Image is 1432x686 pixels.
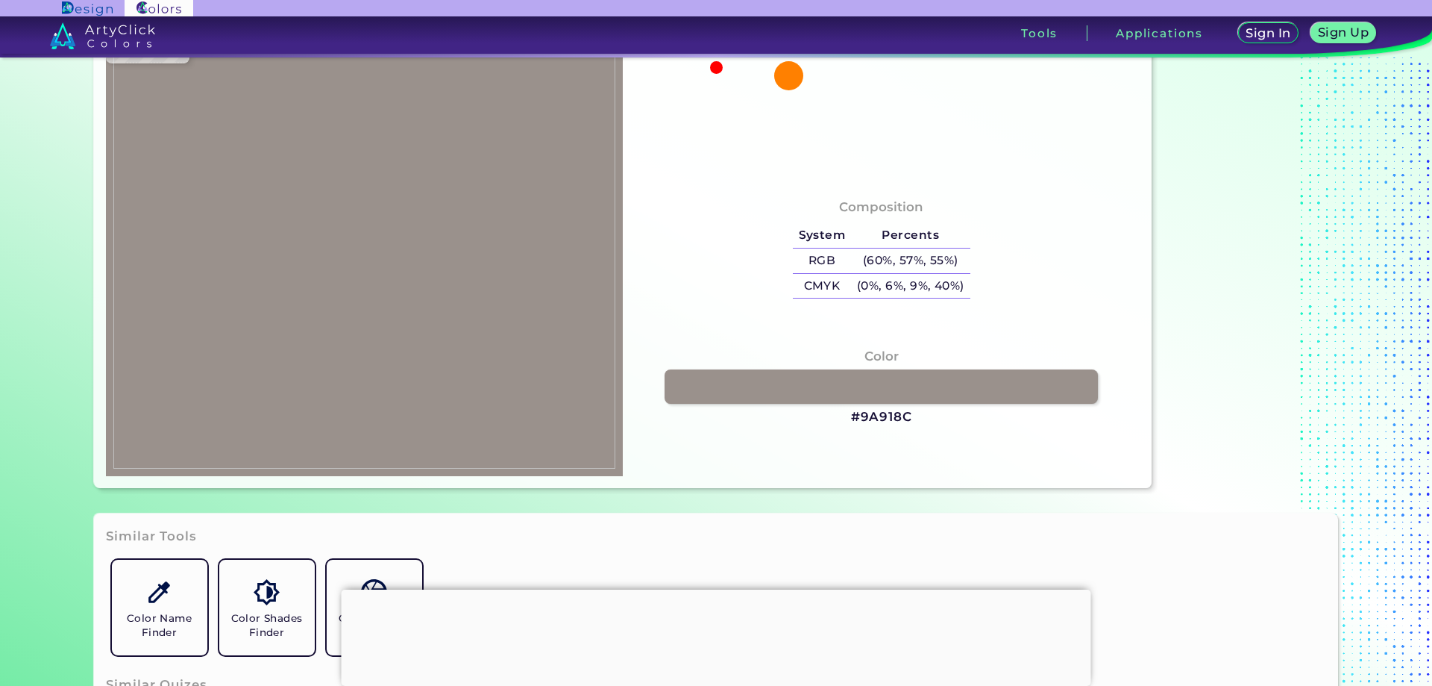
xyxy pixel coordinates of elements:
[225,611,309,640] h5: Color Shades Finder
[342,590,1091,682] iframe: Advertisement
[864,346,899,367] h4: Color
[793,249,851,273] h5: RGB
[851,274,970,299] h5: (0%, 6%, 9%, 40%)
[118,611,201,640] h5: Color Name Finder
[106,554,213,661] a: Color Name Finder
[1313,24,1372,43] a: Sign Up
[1116,28,1203,39] h3: Applications
[851,408,912,426] h3: #9A918C
[1248,28,1288,39] h5: Sign In
[254,579,280,605] img: icon_color_shades.svg
[213,554,321,661] a: Color Shades Finder
[793,274,851,299] h5: CMYK
[361,579,387,605] img: icon_color_names_dictionary.svg
[1021,28,1058,39] h3: Tools
[50,22,155,49] img: logo_artyclick_colors_white.svg
[106,528,197,546] h3: Similar Tools
[333,611,416,640] h5: Color Names Dictionary
[1320,27,1366,38] h5: Sign Up
[1241,24,1296,43] a: Sign In
[62,1,112,16] img: ArtyClick Design logo
[793,223,851,248] h5: System
[839,196,923,218] h4: Composition
[321,554,428,661] a: Color Names Dictionary
[146,579,172,605] img: icon_color_name_finder.svg
[851,249,970,273] h5: (60%, 57%, 55%)
[851,223,970,248] h5: Percents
